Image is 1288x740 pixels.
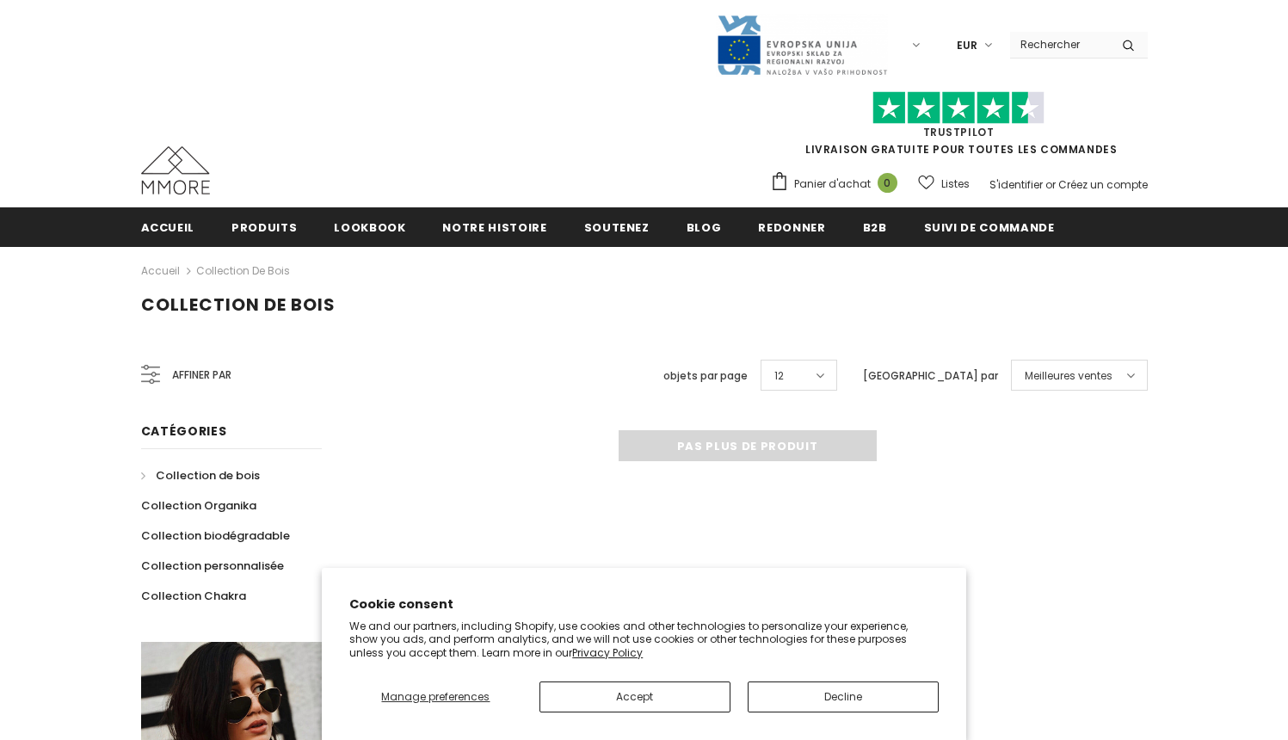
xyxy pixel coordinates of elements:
[349,595,939,614] h2: Cookie consent
[584,219,650,236] span: soutenez
[878,173,897,193] span: 0
[172,366,231,385] span: Affiner par
[231,207,297,246] a: Produits
[141,490,256,521] a: Collection Organika
[774,367,784,385] span: 12
[957,37,977,54] span: EUR
[1010,32,1109,57] input: Search Site
[924,219,1055,236] span: Suivi de commande
[231,219,297,236] span: Produits
[716,37,888,52] a: Javni Razpis
[770,99,1148,157] span: LIVRAISON GRATUITE POUR TOUTES LES COMMANDES
[1025,367,1112,385] span: Meilleures ventes
[196,263,290,278] a: Collection de bois
[141,422,227,440] span: Catégories
[584,207,650,246] a: soutenez
[334,219,405,236] span: Lookbook
[156,467,260,484] span: Collection de bois
[141,261,180,281] a: Accueil
[872,91,1045,125] img: Faites confiance aux étoiles pilotes
[924,207,1055,246] a: Suivi de commande
[539,681,730,712] button: Accept
[141,551,284,581] a: Collection personnalisée
[923,125,995,139] a: TrustPilot
[141,588,246,604] span: Collection Chakra
[334,207,405,246] a: Lookbook
[141,581,246,611] a: Collection Chakra
[863,219,887,236] span: B2B
[141,207,195,246] a: Accueil
[758,219,825,236] span: Redonner
[989,177,1043,192] a: S'identifier
[770,171,906,197] a: Panier d'achat 0
[794,176,871,193] span: Panier d'achat
[141,497,256,514] span: Collection Organika
[141,219,195,236] span: Accueil
[663,367,748,385] label: objets par page
[442,219,546,236] span: Notre histoire
[758,207,825,246] a: Redonner
[141,293,336,317] span: Collection de bois
[349,681,521,712] button: Manage preferences
[381,689,490,704] span: Manage preferences
[572,645,643,660] a: Privacy Policy
[918,169,970,199] a: Listes
[748,681,939,712] button: Decline
[141,460,260,490] a: Collection de bois
[941,176,970,193] span: Listes
[863,367,998,385] label: [GEOGRAPHIC_DATA] par
[1045,177,1056,192] span: or
[442,207,546,246] a: Notre histoire
[141,527,290,544] span: Collection biodégradable
[141,146,210,194] img: Cas MMORE
[141,521,290,551] a: Collection biodégradable
[863,207,887,246] a: B2B
[716,14,888,77] img: Javni Razpis
[349,620,939,660] p: We and our partners, including Shopify, use cookies and other technologies to personalize your ex...
[1058,177,1148,192] a: Créez un compte
[687,219,722,236] span: Blog
[687,207,722,246] a: Blog
[141,558,284,574] span: Collection personnalisée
